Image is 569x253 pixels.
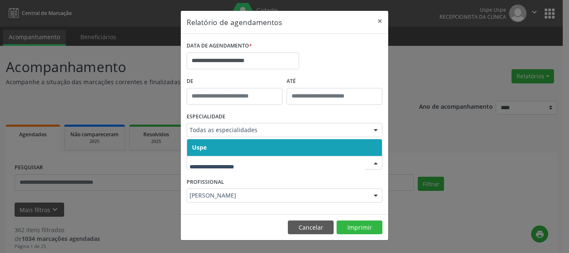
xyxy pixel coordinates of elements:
[187,40,252,53] label: DATA DE AGENDAMENTO
[187,17,282,28] h5: Relatório de agendamentos
[287,75,382,88] label: ATÉ
[288,220,334,235] button: Cancelar
[372,11,388,31] button: Close
[187,175,224,188] label: PROFISSIONAL
[190,126,365,134] span: Todas as especialidades
[337,220,382,235] button: Imprimir
[190,191,365,200] span: [PERSON_NAME]
[187,75,282,88] label: De
[192,143,207,151] span: Uspe
[187,110,225,123] label: ESPECIALIDADE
